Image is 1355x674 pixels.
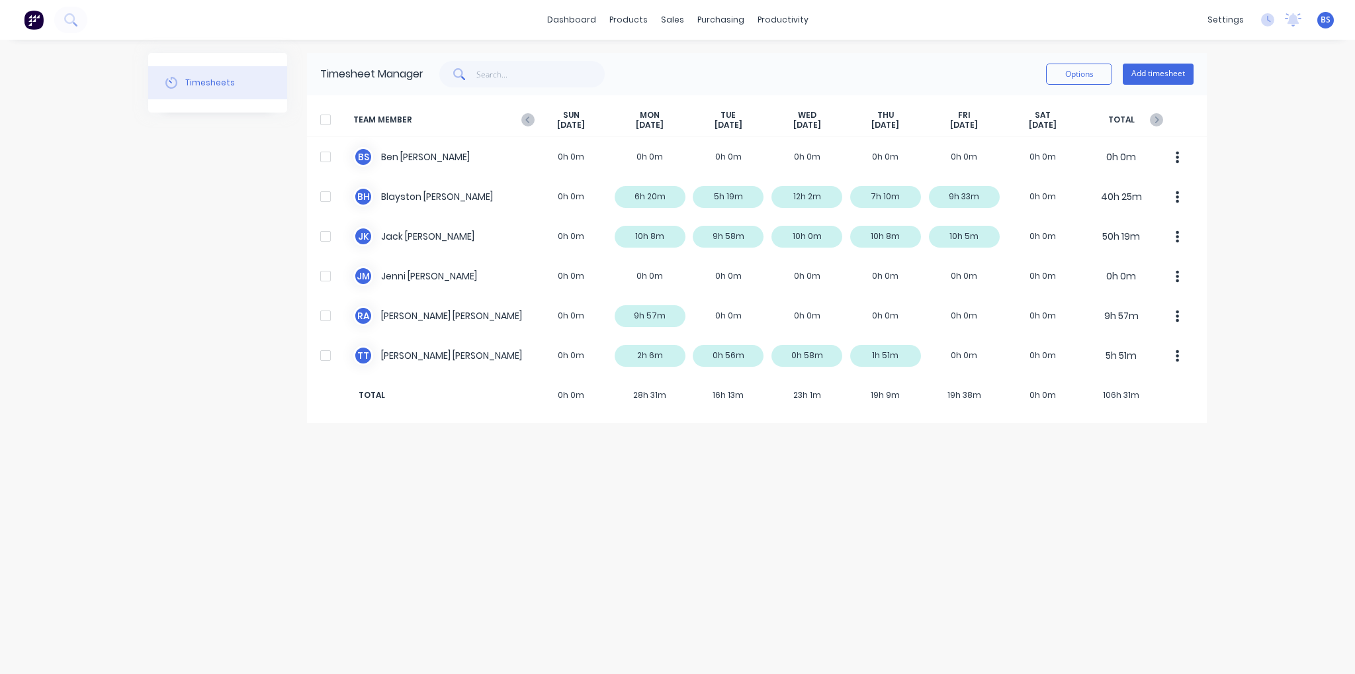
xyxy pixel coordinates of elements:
span: TEAM MEMBER [353,110,532,130]
span: 19h 9m [846,389,925,401]
button: Add timesheet [1123,64,1194,85]
div: sales [654,10,691,30]
div: Timesheet Manager [320,66,423,82]
span: MON [640,110,660,120]
span: [DATE] [793,120,821,130]
span: [DATE] [1029,120,1057,130]
span: 0h 0m [1004,389,1082,401]
span: SUN [563,110,580,120]
img: Factory [24,10,44,30]
span: BS [1321,14,1331,26]
span: WED [798,110,816,120]
button: Timesheets [148,66,287,99]
span: THU [877,110,894,120]
span: 106h 31m [1082,389,1160,401]
span: [DATE] [636,120,664,130]
div: Timesheets [185,77,235,89]
span: 16h 13m [689,389,768,401]
span: SAT [1035,110,1051,120]
span: 19h 38m [925,389,1004,401]
span: [DATE] [715,120,742,130]
button: Options [1046,64,1112,85]
div: productivity [751,10,815,30]
span: [DATE] [950,120,978,130]
span: TUE [721,110,736,120]
span: 23h 1m [767,389,846,401]
span: TOTAL [1082,110,1160,130]
span: TOTAL [353,389,532,401]
span: 0h 0m [532,389,611,401]
span: FRI [958,110,971,120]
div: products [603,10,654,30]
span: [DATE] [557,120,585,130]
span: 28h 31m [611,389,689,401]
input: Search... [476,61,605,87]
span: [DATE] [871,120,899,130]
div: purchasing [691,10,751,30]
div: settings [1201,10,1250,30]
a: dashboard [541,10,603,30]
